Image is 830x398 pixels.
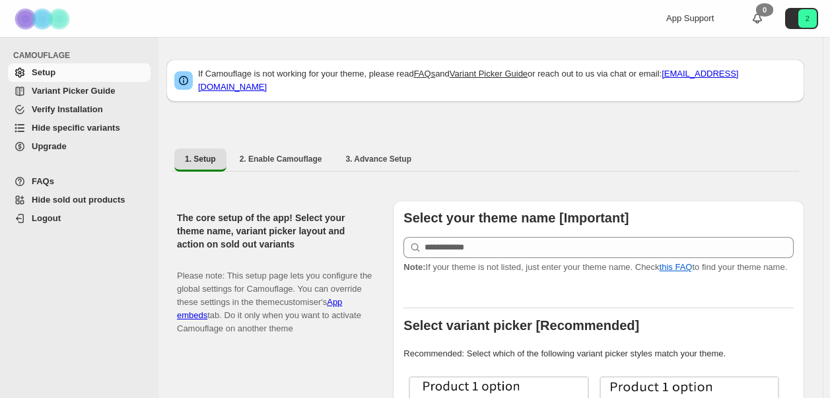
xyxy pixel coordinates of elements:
a: Hide specific variants [8,119,151,137]
span: Logout [32,213,61,223]
span: Verify Installation [32,104,103,114]
span: Setup [32,67,55,77]
a: this FAQ [660,262,693,272]
span: 1. Setup [185,154,216,164]
a: Hide sold out products [8,191,151,209]
p: If your theme is not listed, just enter your theme name. Check to find your theme name. [403,261,794,274]
span: Hide specific variants [32,123,120,133]
span: App Support [666,13,714,23]
strong: Note: [403,262,425,272]
span: Hide sold out products [32,195,125,205]
a: Setup [8,63,151,82]
p: Recommended: Select which of the following variant picker styles match your theme. [403,347,794,360]
span: FAQs [32,176,54,186]
a: 0 [751,12,764,25]
span: Upgrade [32,141,67,151]
div: 0 [756,3,773,17]
a: Logout [8,209,151,228]
a: Upgrade [8,137,151,156]
span: 2. Enable Camouflage [240,154,322,164]
a: Variant Picker Guide [8,82,151,100]
h2: The core setup of the app! Select your theme name, variant picker layout and action on sold out v... [177,211,372,251]
b: Select variant picker [Recommended] [403,318,639,333]
a: FAQs [414,69,436,79]
a: Verify Installation [8,100,151,119]
p: If Camouflage is not working for your theme, please read and or reach out to us via chat or email: [198,67,796,94]
p: Please note: This setup page lets you configure the global settings for Camouflage. You can overr... [177,256,372,335]
a: FAQs [8,172,151,191]
span: Variant Picker Guide [32,86,115,96]
a: Variant Picker Guide [450,69,528,79]
span: 3. Advance Setup [345,154,411,164]
button: Avatar with initials 2 [785,8,818,29]
span: CAMOUFLAGE [13,50,152,61]
img: Camouflage [11,1,77,37]
span: Avatar with initials 2 [798,9,817,28]
text: 2 [806,15,810,22]
b: Select your theme name [Important] [403,211,629,225]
